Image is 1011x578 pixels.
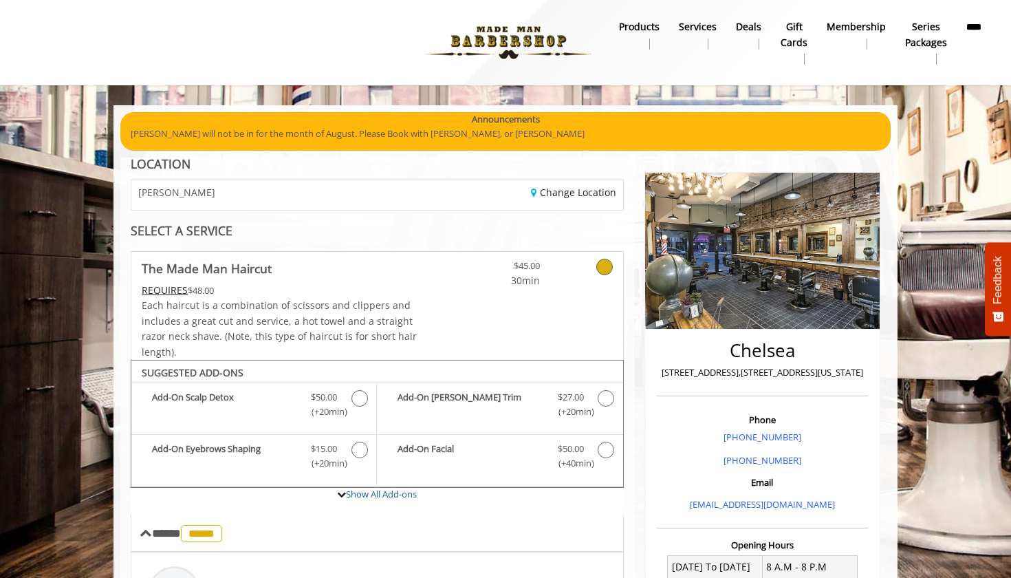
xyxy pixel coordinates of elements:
[657,540,868,550] h3: Opening Hours
[531,186,616,199] a: Change Location
[131,360,624,488] div: The Made Man Haircut Add-onS
[905,19,947,50] b: Series packages
[142,259,272,278] b: The Made Man Haircut
[660,478,865,487] h3: Email
[690,498,835,511] a: [EMAIL_ADDRESS][DOMAIN_NAME]
[736,19,761,34] b: Deals
[142,283,188,297] span: This service needs some Advance to be paid before we block your appointment
[558,390,584,405] span: $27.00
[142,366,243,379] b: SUGGESTED ADD-ONS
[346,488,417,500] a: Show All Add-ons
[724,431,801,443] a: [PHONE_NUMBER]
[472,112,540,127] b: Announcements
[827,19,886,34] b: Membership
[781,19,807,50] b: gift cards
[142,299,417,358] span: Each haircut is a combination of scissors and clippers and includes a great cut and service, a ho...
[459,252,540,288] a: $45.00
[609,17,669,53] a: Productsproducts
[152,390,297,419] b: Add-On Scalp Detox
[398,390,543,419] b: Add-On [PERSON_NAME] Trim
[131,156,191,172] b: LOCATION
[384,390,616,422] label: Add-On Beard Trim
[619,19,660,34] b: products
[660,365,865,380] p: [STREET_ADDRESS],[STREET_ADDRESS][US_STATE]
[817,17,895,53] a: MembershipMembership
[138,187,215,197] span: [PERSON_NAME]
[679,19,717,34] b: Services
[558,442,584,456] span: $50.00
[311,442,337,456] span: $15.00
[771,17,817,68] a: Gift cardsgift cards
[660,415,865,425] h3: Phone
[459,273,540,288] span: 30min
[724,454,801,467] a: [PHONE_NUMBER]
[992,256,1004,304] span: Feedback
[131,224,624,237] div: SELECT A SERVICE
[398,442,543,471] b: Add-On Facial
[550,405,591,419] span: (+20min )
[384,442,616,474] label: Add-On Facial
[138,390,369,422] label: Add-On Scalp Detox
[131,127,880,141] p: [PERSON_NAME] will not be in for the month of August. Please Book with [PERSON_NAME], or [PERSON_...
[152,442,297,471] b: Add-On Eyebrows Shaping
[138,442,369,474] label: Add-On Eyebrows Shaping
[550,456,591,471] span: (+40min )
[669,17,726,53] a: ServicesServices
[726,17,771,53] a: DealsDeals
[304,456,345,471] span: (+20min )
[142,283,418,298] div: $48.00
[311,390,337,405] span: $50.00
[414,5,603,81] img: Made Man Barbershop logo
[660,341,865,361] h2: Chelsea
[985,242,1011,336] button: Feedback - Show survey
[304,405,345,419] span: (+20min )
[895,17,957,68] a: Series packagesSeries packages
